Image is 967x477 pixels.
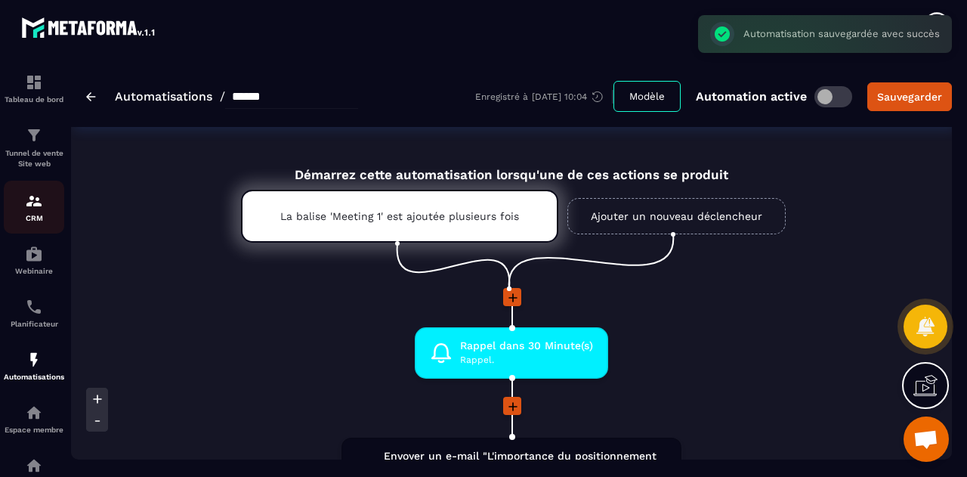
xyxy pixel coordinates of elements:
[4,115,64,181] a: formationformationTunnel de vente Site web
[4,181,64,234] a: formationformationCRM
[25,126,43,144] img: formation
[220,89,225,104] span: /
[613,81,681,112] button: Modèle
[567,198,786,234] a: Ajouter un nouveau déclencheur
[4,214,64,222] p: CRM
[25,351,43,369] img: automations
[696,89,807,104] p: Automation active
[25,192,43,210] img: formation
[25,457,43,475] img: social-network
[4,234,64,287] a: automationsautomationsWebinaire
[877,89,942,104] div: Sauvegarder
[4,267,64,275] p: Webinaire
[4,287,64,339] a: schedulerschedulerPlanificateur
[21,14,157,41] img: logo
[115,89,212,104] a: Automatisations
[4,148,64,169] p: Tunnel de vente Site web
[4,320,64,328] p: Planificateur
[460,339,593,353] span: Rappel dans 30 Minute(s)
[25,245,43,263] img: automations
[4,392,64,445] a: automationsautomationsEspace membre
[475,90,613,104] div: Enregistré à
[203,150,820,182] div: Démarrez cette automatisation lorsqu'une de ces actions se produit
[4,95,64,104] p: Tableau de bord
[25,404,43,422] img: automations
[904,417,949,462] a: Ouvrir le chat
[86,92,96,101] img: arrow
[4,339,64,392] a: automationsautomationsAutomatisations
[4,426,64,434] p: Espace membre
[532,91,587,102] p: [DATE] 10:04
[867,82,952,111] button: Sauvegarder
[280,210,519,222] p: La balise 'Meeting 1' est ajoutée plusieurs fois
[25,298,43,316] img: scheduler
[4,62,64,115] a: formationformationTableau de bord
[4,373,64,381] p: Automatisations
[460,353,593,367] span: Rappel.
[25,73,43,91] img: formation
